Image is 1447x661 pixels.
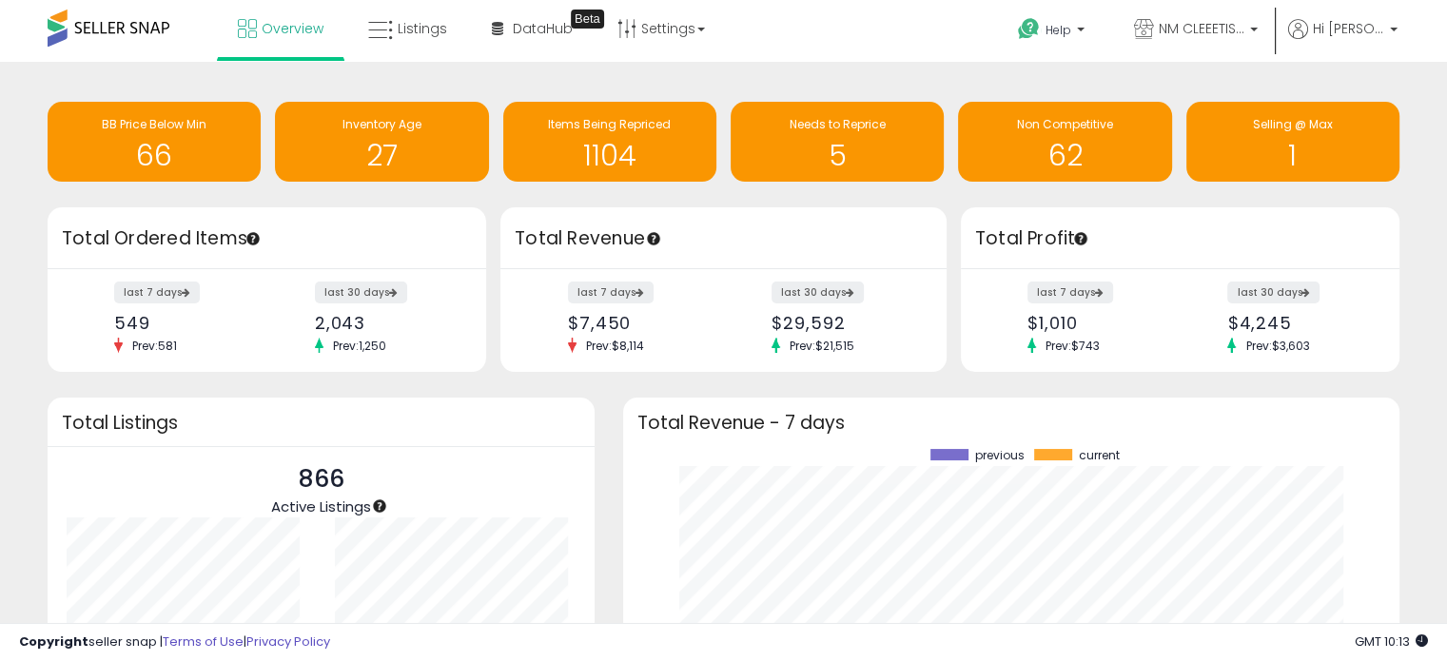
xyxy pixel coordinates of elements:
div: 549 [114,313,252,333]
div: seller snap | | [19,633,330,651]
h3: Total Profit [975,225,1385,252]
p: 866 [271,461,371,497]
span: Help [1046,22,1071,38]
h3: Total Revenue - 7 days [637,416,1385,430]
h1: 1104 [513,140,707,171]
span: current [1079,449,1120,462]
h3: Total Listings [62,416,580,430]
a: Privacy Policy [246,632,330,651]
span: Items Being Repriced [548,116,671,132]
div: $29,592 [772,313,913,333]
a: Needs to Reprice 5 [731,102,944,182]
a: BB Price Below Min 66 [48,102,261,182]
a: Hi [PERSON_NAME] [1288,19,1398,62]
a: Terms of Use [163,632,244,651]
span: NM CLEEETIS LLC [1159,19,1244,38]
div: Tooltip anchor [645,230,662,247]
span: Active Listings [271,496,371,516]
span: Prev: 1,250 [323,338,396,354]
h1: 27 [284,140,479,171]
span: previous [975,449,1025,462]
span: Prev: 581 [123,338,186,354]
span: Overview [262,19,323,38]
span: Inventory Age [342,116,421,132]
h1: 66 [57,140,251,171]
a: Non Competitive 62 [958,102,1171,182]
label: last 7 days [1027,282,1113,303]
span: Hi [PERSON_NAME] [1313,19,1384,38]
span: Prev: $3,603 [1236,338,1319,354]
span: Selling @ Max [1253,116,1333,132]
div: $1,010 [1027,313,1165,333]
span: Prev: $743 [1036,338,1109,354]
div: Tooltip anchor [371,497,388,515]
a: Items Being Repriced 1104 [503,102,716,182]
label: last 30 days [315,282,407,303]
span: BB Price Below Min [102,116,206,132]
label: last 7 days [114,282,200,303]
a: Help [1003,3,1104,62]
div: $7,450 [568,313,710,333]
label: last 7 days [568,282,654,303]
div: Tooltip anchor [1072,230,1089,247]
span: 2025-09-16 10:13 GMT [1355,632,1428,651]
div: $4,245 [1227,313,1365,333]
h1: 1 [1196,140,1390,171]
div: 2,043 [315,313,453,333]
div: Tooltip anchor [571,10,604,29]
h3: Total Revenue [515,225,932,252]
span: Prev: $21,515 [780,338,864,354]
span: Prev: $8,114 [577,338,654,354]
h1: 62 [968,140,1162,171]
span: Needs to Reprice [790,116,886,132]
i: Get Help [1017,17,1041,41]
span: Non Competitive [1017,116,1113,132]
h3: Total Ordered Items [62,225,472,252]
a: Selling @ Max 1 [1186,102,1399,182]
span: DataHub [513,19,573,38]
strong: Copyright [19,632,88,651]
span: Listings [398,19,447,38]
div: Tooltip anchor [244,230,262,247]
h1: 5 [740,140,934,171]
label: last 30 days [772,282,864,303]
label: last 30 days [1227,282,1320,303]
a: Inventory Age 27 [275,102,488,182]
